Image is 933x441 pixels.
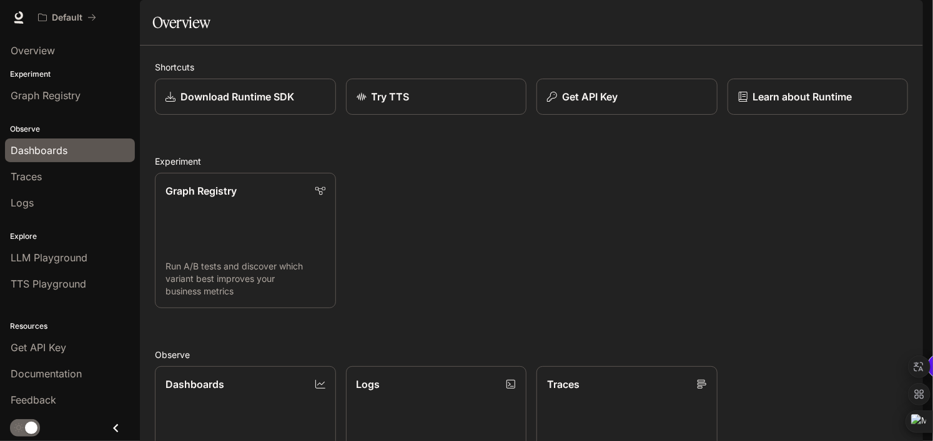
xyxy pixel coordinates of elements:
[155,61,908,74] h2: Shortcuts
[32,5,102,30] button: All workspaces
[753,89,852,104] p: Learn about Runtime
[357,377,380,392] p: Logs
[562,89,618,104] p: Get API Key
[155,79,336,115] a: Download Runtime SDK
[155,348,908,361] h2: Observe
[152,10,210,35] h1: Overview
[155,155,908,168] h2: Experiment
[372,89,410,104] p: Try TTS
[547,377,580,392] p: Traces
[728,79,909,115] a: Learn about Runtime
[165,260,325,298] p: Run A/B tests and discover which variant best improves your business metrics
[536,79,718,115] button: Get API Key
[155,173,336,308] a: Graph RegistryRun A/B tests and discover which variant best improves your business metrics
[346,79,527,115] a: Try TTS
[52,12,82,23] p: Default
[180,89,294,104] p: Download Runtime SDK
[165,183,237,198] p: Graph Registry
[165,377,224,392] p: Dashboards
